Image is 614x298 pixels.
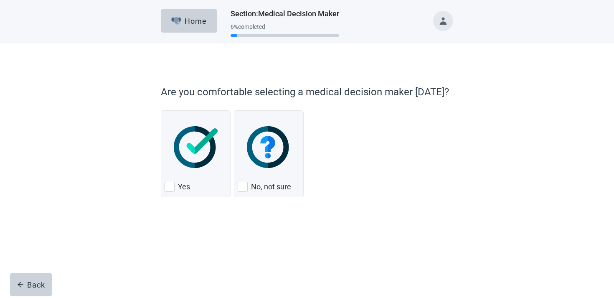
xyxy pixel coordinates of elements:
button: Toggle account menu [433,11,453,31]
span: arrow-left [17,281,24,288]
label: No, not sure [251,182,291,192]
img: Elephant [171,17,182,25]
h1: Section : Medical Decision Maker [231,8,339,20]
div: Yes, checkbox, not checked [161,110,231,197]
label: Yes [178,182,190,192]
div: Progress section [231,20,339,41]
div: 6 % completed [231,23,339,30]
p: Are you comfortable selecting a medical decision maker [DATE]? [161,84,449,99]
div: Back [17,280,45,289]
div: No, not sure, checkbox, not checked [234,110,304,197]
div: Home [171,17,207,25]
button: arrow-leftBack [10,273,52,296]
button: ElephantHome [161,9,217,33]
